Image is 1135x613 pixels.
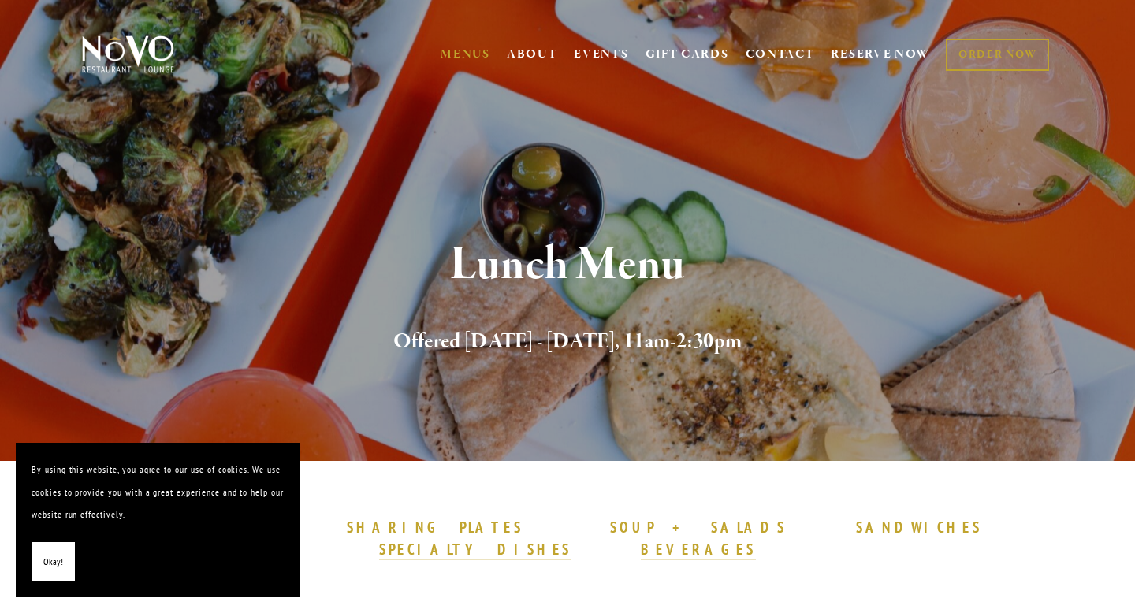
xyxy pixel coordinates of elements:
[108,325,1027,359] h2: Offered [DATE] - [DATE], 11am-2:30pm
[574,46,628,62] a: EVENTS
[856,518,982,538] a: SANDWICHES
[610,518,787,537] strong: SOUP + SALADS
[831,39,930,69] a: RESERVE NOW
[379,540,571,559] strong: SPECIALTY DISHES
[347,518,523,537] strong: SHARING PLATES
[79,35,177,74] img: Novo Restaurant &amp; Lounge
[856,518,982,537] strong: SANDWICHES
[507,46,558,62] a: ABOUT
[610,518,787,538] a: SOUP + SALADS
[641,540,756,560] a: BEVERAGES
[946,39,1049,71] a: ORDER NOW
[347,518,523,538] a: SHARING PLATES
[108,240,1027,291] h1: Lunch Menu
[32,542,75,582] button: Okay!
[746,39,815,69] a: CONTACT
[32,459,284,526] p: By using this website, you agree to our use of cookies. We use cookies to provide you with a grea...
[43,551,63,574] span: Okay!
[16,443,300,597] section: Cookie banner
[646,39,729,69] a: GIFT CARDS
[379,540,571,560] a: SPECIALTY DISHES
[441,46,490,62] a: MENUS
[641,540,756,559] strong: BEVERAGES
